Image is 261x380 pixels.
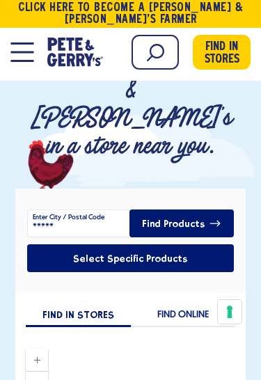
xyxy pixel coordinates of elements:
[10,42,33,62] button: Open Mobile Menu Modal Dialog
[193,35,251,70] a: Find in Stores
[132,35,179,70] input: Search
[31,19,231,161] p: Find [PERSON_NAME] & [PERSON_NAME]'s in a store near you.
[205,41,239,66] span: Find in Stores
[218,300,242,324] button: Your consent preferences for tracking technologies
